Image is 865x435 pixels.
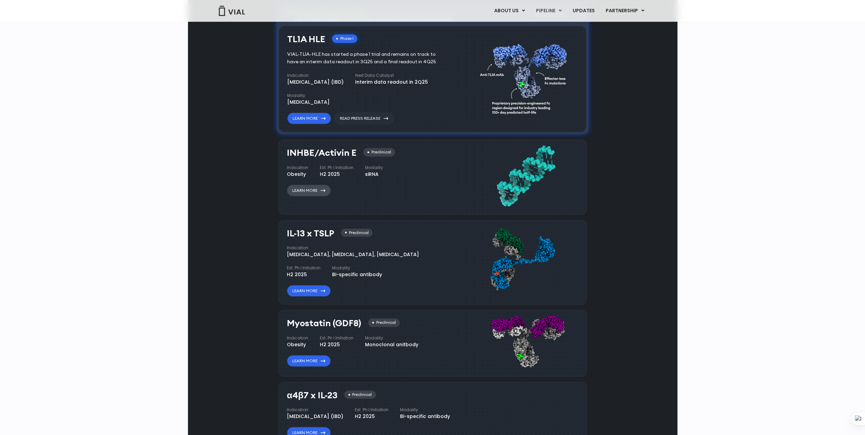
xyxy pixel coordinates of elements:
div: Phase I [332,34,357,43]
div: Bi-specific antibody [332,271,382,278]
img: TL1A antibody diagram. [480,31,571,124]
a: UPDATES [567,5,600,17]
div: Interim data readout in 2Q25 [355,79,428,86]
h4: Modality [332,265,382,271]
a: Learn More [287,355,331,367]
div: [MEDICAL_DATA] (IBD) [287,79,344,86]
div: Preclinical [368,318,400,327]
h4: Next Data Catalyst [355,72,428,79]
div: Preclinical [341,229,373,237]
h4: Indication [287,245,419,251]
h3: INHBE/Activin E [287,148,357,158]
h3: Myostatin (GDF8) [287,318,361,328]
h4: Est. Ph I Initiation [287,265,321,271]
div: H2 2025 [355,413,388,420]
div: H2 2025 [320,341,353,348]
h4: Est. Ph I Initiation [355,407,388,413]
div: Obesity [287,171,308,178]
div: [MEDICAL_DATA] [287,99,330,106]
a: Learn More [287,285,331,297]
div: H2 2025 [320,171,353,178]
a: Read Press Release [334,113,394,124]
div: Bi-specific antibody [400,413,450,420]
a: PIPELINEMenu Toggle [530,5,567,17]
h4: Modality [400,407,450,413]
h4: Indication [287,72,344,79]
h4: Modality [365,335,418,341]
h4: Modality [365,165,383,171]
div: siRNA [365,171,383,178]
h3: α4β7 x IL-23 [287,390,338,400]
div: Preclinical [363,148,395,156]
a: Learn More [287,185,331,196]
div: Preclinical [344,390,376,399]
div: Monoclonal anitbody [365,341,418,348]
h4: Indication [287,165,308,171]
h3: TL1A HLE [287,34,325,44]
div: Obesity [287,341,308,348]
div: H2 2025 [287,271,321,278]
div: VIAL-TL1A-HLE has started a phase 1 trial and remains on track to have an interim data readout in... [287,51,446,66]
h4: Indication [287,335,308,341]
a: PARTNERSHIPMenu Toggle [600,5,650,17]
div: [MEDICAL_DATA] (IBD) [287,413,343,420]
div: [MEDICAL_DATA], [MEDICAL_DATA], [MEDICAL_DATA] [287,251,419,258]
h4: Est. Ph I Initiation [320,165,353,171]
h4: Modality [287,93,330,99]
h4: Est. Ph I Initiation [320,335,353,341]
img: Vial Logo [218,6,245,16]
h3: IL-13 x TSLP [287,229,334,238]
a: ABOUT USMenu Toggle [488,5,530,17]
a: Learn More [287,113,331,124]
h4: Indication [287,407,343,413]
